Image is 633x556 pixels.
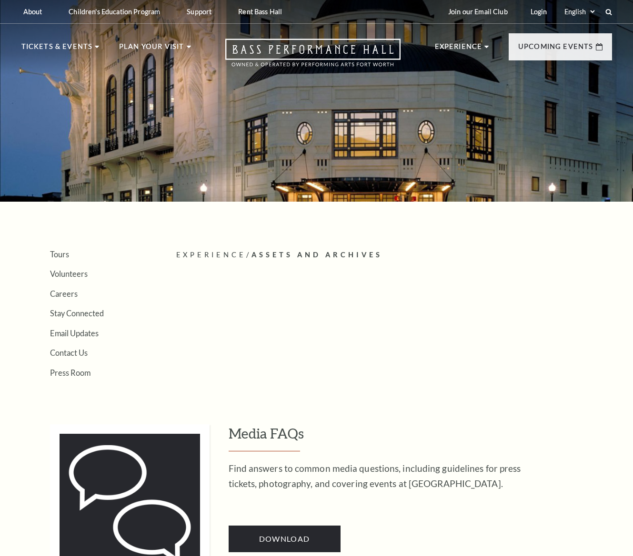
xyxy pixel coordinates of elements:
[435,41,482,58] p: Experience
[50,329,99,338] a: Email Updates
[251,251,382,259] span: Assets and Archives
[50,368,90,377] a: Press Room
[229,526,341,552] a: Download
[23,8,42,16] p: About
[518,41,593,58] p: Upcoming Events
[563,7,596,16] select: Select:
[50,348,88,357] a: Contact Us
[21,41,93,58] p: Tickets & Events
[50,309,104,318] a: Stay Connected
[176,249,612,261] p: /
[238,8,282,16] p: Rent Bass Hall
[69,8,160,16] p: Children's Education Program
[50,269,88,278] a: Volunteers
[50,250,69,259] a: Tours
[259,534,310,543] span: Download
[187,8,211,16] p: Support
[119,41,184,58] p: Plan Your Visit
[176,251,247,259] span: Experience
[229,461,538,491] p: Find answers to common media questions, including guidelines for press tickets, photography, and ...
[50,289,78,298] a: Careers
[229,424,612,451] h3: Media FAQs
